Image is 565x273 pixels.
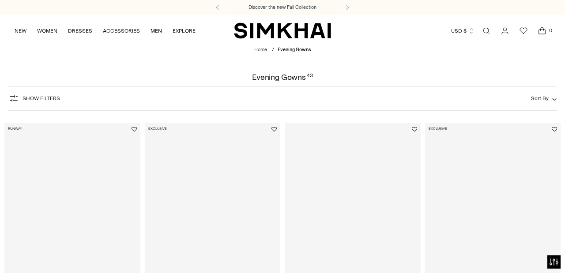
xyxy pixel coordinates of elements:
button: USD $ [451,21,475,41]
a: ACCESSORIES [103,21,140,41]
a: Discover the new Fall Collection [249,4,316,11]
button: Add to Wishlist [552,127,557,132]
a: SIMKHAI [234,22,331,39]
span: 0 [546,26,554,34]
button: Sort By [531,93,557,103]
div: / [272,46,274,54]
a: Open search modal [478,22,495,40]
div: 43 [307,73,313,81]
span: Show Filters [23,95,60,101]
button: Add to Wishlist [271,127,277,132]
button: Add to Wishlist [132,127,137,132]
span: Evening Gowns [278,47,311,52]
button: Add to Wishlist [412,127,417,132]
a: MEN [151,21,162,41]
a: DRESSES [68,21,92,41]
a: WOMEN [37,21,57,41]
span: Sort By [531,95,549,101]
a: EXPLORE [173,21,196,41]
button: Show Filters [8,91,60,105]
a: Wishlist [515,22,532,40]
a: Home [254,47,267,52]
a: Open cart modal [533,22,551,40]
a: Go to the account page [496,22,514,40]
h1: Evening Gowns [252,73,313,81]
nav: breadcrumbs [254,46,311,54]
a: NEW [15,21,26,41]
